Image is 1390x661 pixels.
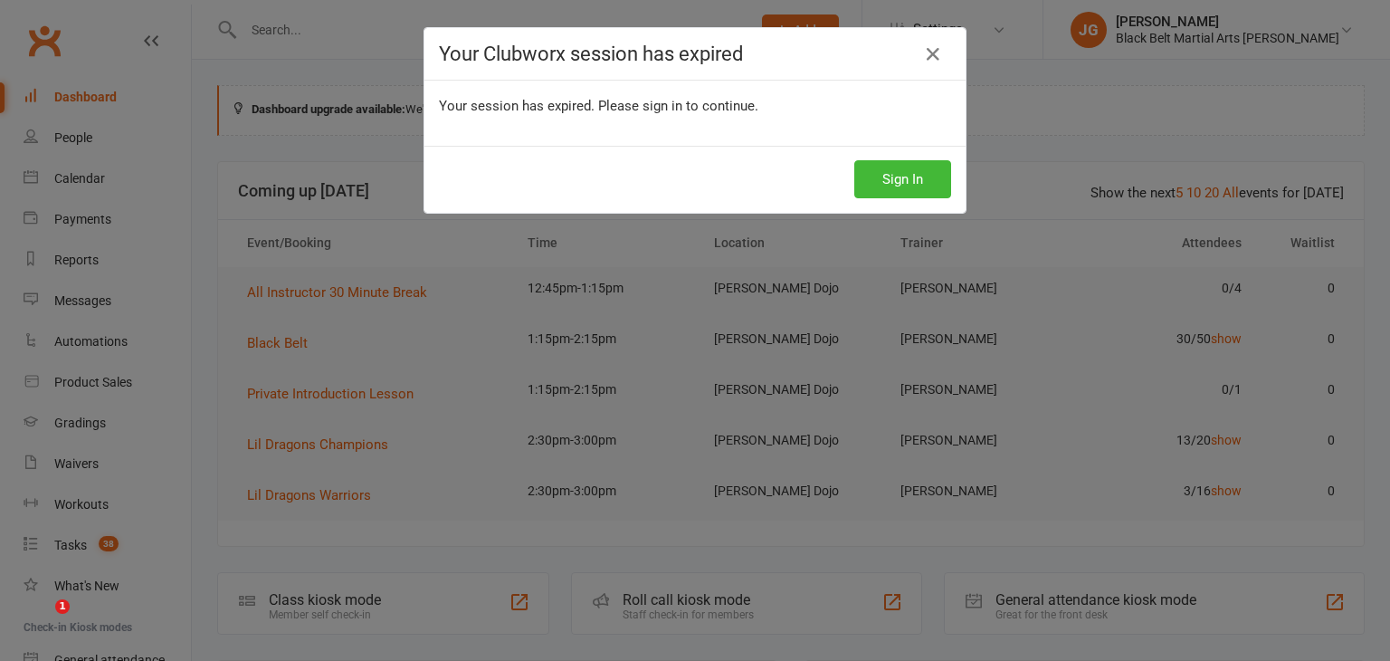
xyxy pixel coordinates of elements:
h4: Your Clubworx session has expired [439,43,951,65]
span: 1 [55,599,70,614]
iframe: Intercom live chat [18,599,62,643]
span: Your session has expired. Please sign in to continue. [439,98,758,114]
button: Sign In [854,160,951,198]
a: Close [919,40,947,69]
